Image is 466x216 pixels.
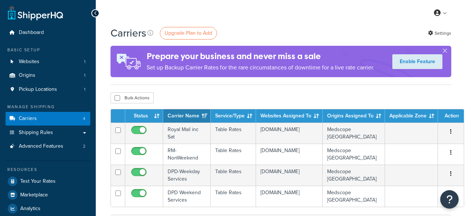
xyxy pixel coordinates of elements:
span: Websites [19,59,39,65]
div: Resources [6,167,90,173]
td: DPD Weekend Services [163,186,211,207]
td: Medscope [GEOGRAPHIC_DATA] [323,144,385,165]
th: Status: activate to sort column ascending [125,109,163,123]
span: Shipping Rules [19,130,53,136]
td: RM-NonWeekend [163,144,211,165]
span: Analytics [20,206,41,212]
li: Origins [6,69,90,82]
a: Shipping Rules [6,126,90,140]
span: Advanced Features [19,143,63,150]
a: Upgrade Plan to Add [160,27,217,40]
th: Applicable Zone: activate to sort column ascending [385,109,438,123]
a: Analytics [6,202,90,215]
span: Pickup Locations [19,86,57,93]
td: Table Rates [211,144,256,165]
h1: Carriers [111,26,146,40]
span: Upgrade Plan to Add [165,29,212,37]
td: Table Rates [211,123,256,144]
span: Test Your Rates [20,178,56,185]
span: 1 [84,86,85,93]
li: Advanced Features [6,140,90,153]
a: Origins 1 [6,69,90,82]
a: Enable Feature [392,54,442,69]
td: Table Rates [211,186,256,207]
div: Manage Shipping [6,104,90,110]
th: Action [438,109,464,123]
th: Origins Assigned To: activate to sort column ascending [323,109,385,123]
td: Medscope [GEOGRAPHIC_DATA] [323,186,385,207]
span: Carriers [19,116,37,122]
a: Marketplace [6,188,90,202]
h4: Prepare your business and never miss a sale [147,50,374,62]
td: [DOMAIN_NAME] [256,186,323,207]
a: Pickup Locations 1 [6,83,90,96]
th: Websites Assigned To: activate to sort column ascending [256,109,323,123]
td: Medscope [GEOGRAPHIC_DATA] [323,123,385,144]
span: 4 [83,116,85,122]
button: Open Resource Center [440,190,459,209]
li: Websites [6,55,90,69]
th: Service/Type: activate to sort column ascending [211,109,256,123]
span: 1 [84,59,85,65]
a: Advanced Features 2 [6,140,90,153]
td: DPD-Weekday Services [163,165,211,186]
td: Medscope [GEOGRAPHIC_DATA] [323,165,385,186]
a: Dashboard [6,26,90,40]
td: [DOMAIN_NAME] [256,144,323,165]
span: 1 [84,72,85,79]
th: Carrier Name: activate to sort column ascending [163,109,211,123]
button: Bulk Actions [111,92,154,103]
a: Test Your Rates [6,175,90,188]
span: Origins [19,72,35,79]
p: Set up Backup Carrier Rates for the rare circumstances of downtime for a live rate carrier. [147,62,374,73]
a: Settings [428,28,451,38]
span: Dashboard [19,30,44,36]
div: Basic Setup [6,47,90,53]
li: Carriers [6,112,90,126]
a: ShipperHQ Home [8,6,63,20]
span: 2 [83,143,85,150]
li: Pickup Locations [6,83,90,96]
span: Marketplace [20,192,48,198]
img: ad-rules-rateshop-fe6ec290ccb7230408bd80ed9643f0289d75e0ffd9eb532fc0e269fcd187b520.png [111,46,147,77]
a: Carriers 4 [6,112,90,126]
td: [DOMAIN_NAME] [256,123,323,144]
td: Royal Mail inc Sat [163,123,211,144]
td: [DOMAIN_NAME] [256,165,323,186]
td: Table Rates [211,165,256,186]
a: Websites 1 [6,55,90,69]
